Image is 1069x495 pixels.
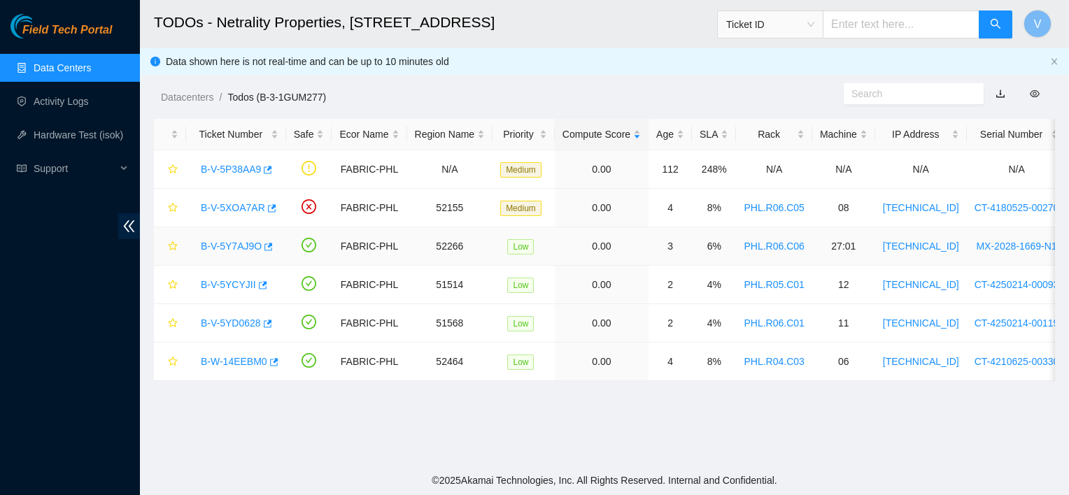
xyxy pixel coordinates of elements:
td: 4 [649,189,692,227]
a: [TECHNICAL_ID] [883,202,959,213]
span: double-left [118,213,140,239]
td: N/A [812,150,875,189]
a: CT-4250214-00093 [975,279,1059,290]
span: exclamation-circle [302,161,316,175]
span: Support [34,155,116,182]
a: PHL.R06.C01 [744,317,804,329]
span: / [219,92,222,103]
td: 8% [692,343,736,381]
td: 52464 [407,343,493,381]
td: 2 [649,304,692,343]
span: Low [507,278,534,293]
button: star [162,273,178,296]
a: B-V-5XOA7AR [201,202,265,213]
span: Low [507,354,534,370]
td: FABRIC-PHL [332,266,406,304]
img: Akamai Technologies [10,14,71,38]
td: 0.00 [555,304,649,343]
td: 2 [649,266,692,304]
a: PHL.R05.C01 [744,279,804,290]
td: 112 [649,150,692,189]
span: Field Tech Portal [22,24,112,37]
td: 51568 [407,304,493,343]
td: FABRIC-PHL [332,227,406,266]
td: 0.00 [555,343,649,381]
span: Ticket ID [726,14,814,35]
span: V [1034,15,1042,33]
td: 0.00 [555,150,649,189]
span: close-circle [302,199,316,214]
a: Hardware Test (isok) [34,129,123,141]
td: 4% [692,266,736,304]
td: 0.00 [555,189,649,227]
span: read [17,164,27,173]
td: FABRIC-PHL [332,343,406,381]
td: 08 [812,189,875,227]
a: Akamai TechnologiesField Tech Portal [10,25,112,43]
button: star [162,196,178,219]
td: 12 [812,266,875,304]
a: Data Centers [34,62,91,73]
button: star [162,235,178,257]
td: FABRIC-PHL [332,189,406,227]
span: search [990,18,1001,31]
span: Low [507,316,534,331]
td: 0.00 [555,227,649,266]
button: star [162,312,178,334]
button: star [162,158,178,180]
span: star [168,318,178,329]
a: [TECHNICAL_ID] [883,317,959,329]
td: FABRIC-PHL [332,304,406,343]
a: PHL.R04.C03 [744,356,804,367]
td: 6% [692,227,736,266]
a: CT-4250214-00119 [975,317,1059,329]
td: FABRIC-PHL [332,150,406,189]
button: star [162,350,178,373]
td: 4 [649,343,692,381]
a: CT-4180525-00270 [975,202,1059,213]
footer: © 2025 Akamai Technologies, Inc. All Rights Reserved. Internal and Confidential. [140,466,1069,495]
a: Todos (B-3-1GUM277) [227,92,326,103]
span: star [168,241,178,252]
a: B-W-14EEBM0 [201,356,267,367]
td: 52266 [407,227,493,266]
span: star [168,357,178,368]
a: B-V-5YCYJII [201,279,256,290]
td: 06 [812,343,875,381]
a: Datacenters [161,92,213,103]
a: PHL.R06.C05 [744,202,804,213]
td: 27:01 [812,227,875,266]
span: star [168,280,178,291]
button: download [985,82,1016,105]
a: Activity Logs [34,96,89,107]
td: 51514 [407,266,493,304]
a: B-V-5P38AA9 [201,164,261,175]
a: B-V-5Y7AJ9O [201,241,262,252]
td: 8% [692,189,736,227]
span: check-circle [302,353,316,368]
a: PHL.R06.C06 [744,241,804,252]
span: eye [1030,89,1040,99]
span: Low [507,239,534,254]
span: check-circle [302,315,316,329]
a: [TECHNICAL_ID] [883,241,959,252]
span: Medium [500,162,541,178]
span: check-circle [302,276,316,291]
td: 0.00 [555,266,649,304]
td: 52155 [407,189,493,227]
button: close [1050,57,1059,66]
button: search [979,10,1012,38]
a: [TECHNICAL_ID] [883,279,959,290]
td: N/A [967,150,1067,189]
a: CT-4210625-00330 [975,356,1059,367]
td: 248% [692,150,736,189]
a: MX-2028-1669-N1 [976,241,1056,252]
td: N/A [875,150,967,189]
td: N/A [407,150,493,189]
a: B-V-5YD0628 [201,317,261,329]
span: Medium [500,201,541,216]
span: star [168,203,178,214]
td: 11 [812,304,875,343]
td: 4% [692,304,736,343]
